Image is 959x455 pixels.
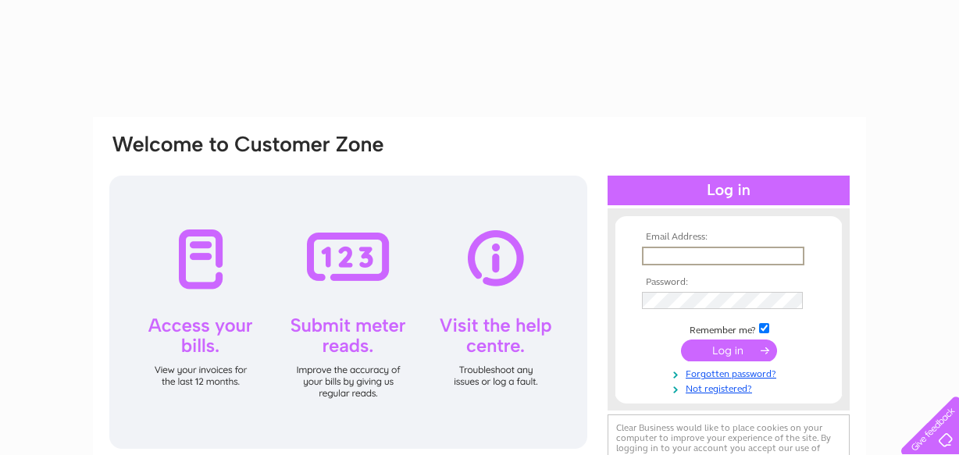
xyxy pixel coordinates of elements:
input: Submit [681,339,777,361]
th: Password: [638,277,819,288]
a: Not registered? [642,380,819,395]
td: Remember me? [638,321,819,336]
a: Forgotten password? [642,365,819,380]
th: Email Address: [638,232,819,243]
